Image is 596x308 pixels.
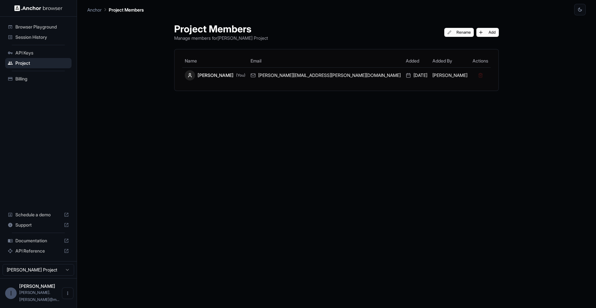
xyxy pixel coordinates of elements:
div: Support [5,220,72,230]
p: Manage members for [PERSON_NAME] Project [174,35,268,41]
th: Actions [470,54,491,67]
p: Project Members [109,6,144,13]
th: Added [403,54,430,67]
button: Rename [444,28,474,37]
th: Name [182,54,248,67]
span: Project [15,60,69,66]
td: [PERSON_NAME] [430,67,470,83]
div: Browser Playground [5,22,72,32]
div: [PERSON_NAME] [185,70,245,80]
div: [DATE] [406,72,427,79]
span: Browser Playground [15,24,69,30]
img: Anchor Logo [14,5,63,11]
div: Documentation [5,236,72,246]
div: Session History [5,32,72,42]
div: API Reference [5,246,72,256]
span: Ivan Sanchez [19,283,55,289]
span: API Reference [15,248,61,254]
nav: breadcrumb [87,6,144,13]
span: Session History [15,34,69,40]
h1: Project Members [174,23,268,35]
span: Support [15,222,61,228]
span: Documentation [15,237,61,244]
div: I [5,287,17,299]
span: Schedule a demo [15,212,61,218]
th: Email [248,54,403,67]
div: Project [5,58,72,68]
span: (You) [236,73,245,78]
button: Add [476,28,499,37]
span: API Keys [15,50,69,56]
div: Billing [5,74,72,84]
span: Billing [15,76,69,82]
div: API Keys [5,48,72,58]
th: Added By [430,54,470,67]
div: [PERSON_NAME][EMAIL_ADDRESS][PERSON_NAME][DOMAIN_NAME] [251,72,401,79]
span: ivan.sanchez@medtrainer.com [19,290,59,302]
button: Open menu [62,287,73,299]
div: Schedule a demo [5,210,72,220]
p: Anchor [87,6,102,13]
